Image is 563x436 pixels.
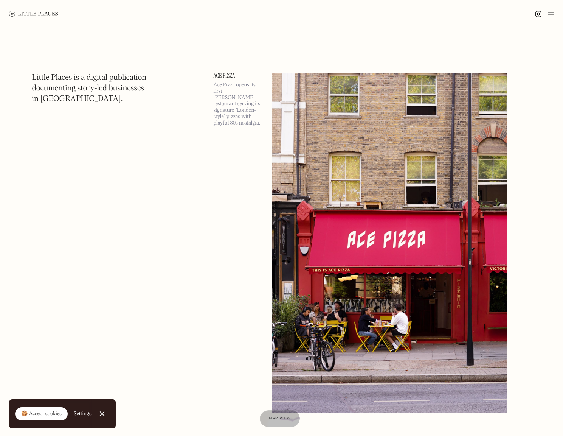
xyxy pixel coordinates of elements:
[74,405,92,422] a: Settings
[272,73,507,413] img: Ace Pizza
[269,416,291,420] span: Map view
[260,410,300,427] a: Map view
[15,407,68,421] a: 🍪 Accept cookies
[214,73,263,79] a: Ace Pizza
[74,411,92,416] div: Settings
[95,406,110,421] a: Close Cookie Popup
[21,410,62,418] div: 🍪 Accept cookies
[32,73,147,104] h1: Little Places is a digital publication documenting story-led businesses in [GEOGRAPHIC_DATA].
[214,82,263,126] p: Ace Pizza opens its first [PERSON_NAME] restaurant serving its signature “London-style” pizzas wi...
